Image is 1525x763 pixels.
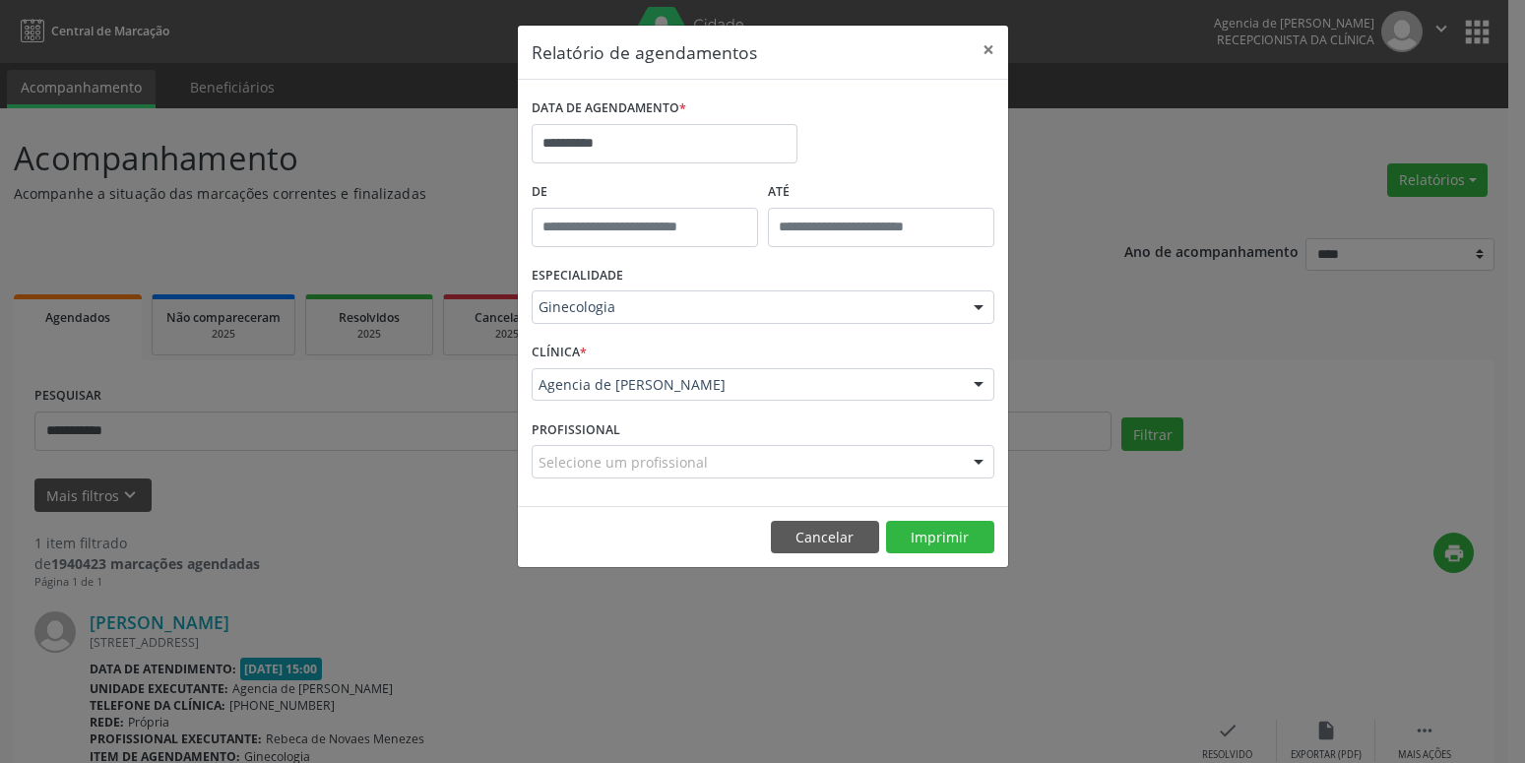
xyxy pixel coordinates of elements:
[532,261,623,291] label: ESPECIALIDADE
[532,177,758,208] label: De
[771,521,879,554] button: Cancelar
[532,414,620,445] label: PROFISSIONAL
[768,177,994,208] label: ATÉ
[969,26,1008,74] button: Close
[539,375,954,395] span: Agencia de [PERSON_NAME]
[532,39,757,65] h5: Relatório de agendamentos
[532,94,686,124] label: DATA DE AGENDAMENTO
[532,338,587,368] label: CLÍNICA
[886,521,994,554] button: Imprimir
[539,452,708,473] span: Selecione um profissional
[539,297,954,317] span: Ginecologia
